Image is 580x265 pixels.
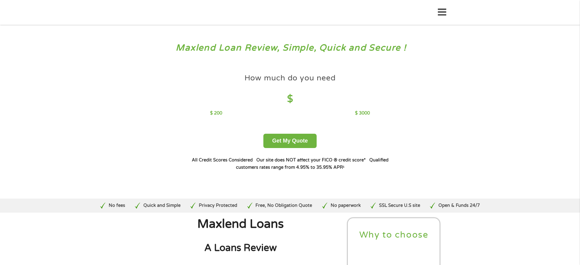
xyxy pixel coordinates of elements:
p: Open & Funds 24/7 [438,202,480,209]
h2: Why to choose [353,229,435,241]
p: $ 200 [210,110,222,117]
h2: A Loans Review [139,242,342,254]
h4: $ [210,93,370,105]
p: Privacy Protected [199,202,237,209]
p: No fees [109,202,125,209]
h3: Maxlend Loan Review, Simple, Quick and Secure ! [18,42,563,54]
p: SSL Secure U.S site [379,202,420,209]
h4: How much do you need [244,73,336,83]
strong: All Credit Scores Considered [192,157,253,163]
button: Get My Quote [263,134,317,148]
p: Free, No Obligation Quote [255,202,312,209]
p: Quick and Simple [143,202,181,209]
strong: Our site does NOT affect your FICO ® credit score* [256,157,366,163]
p: No paperwork [331,202,361,209]
span: Maxlend Loans [197,217,284,231]
p: $ 3000 [355,110,370,117]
